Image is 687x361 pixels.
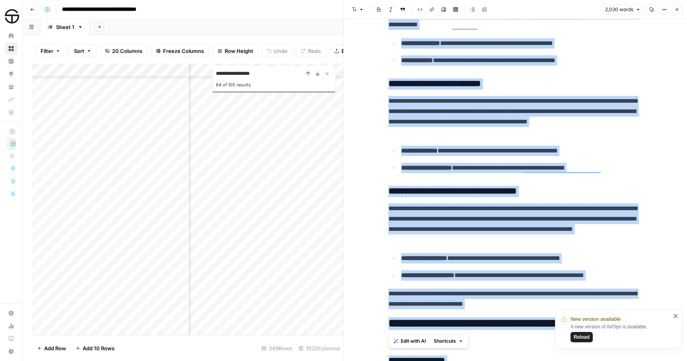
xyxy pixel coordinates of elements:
[431,336,466,346] button: Shortcuts
[212,45,258,57] button: Row Height
[5,345,17,358] button: Help + Support
[605,6,633,13] span: 2,030 words
[673,313,679,319] button: close
[390,336,429,346] button: Edit with AI
[163,47,204,55] span: Freeze Columns
[303,69,313,78] button: Previous Result
[5,320,17,332] a: Usage
[41,47,53,55] span: Filter
[100,45,147,57] button: 20 Columns
[571,332,593,342] button: Reload
[44,344,66,352] span: Add Row
[602,4,644,15] button: 2,030 words
[322,69,332,78] button: Close Search
[69,45,97,57] button: Sort
[83,344,114,352] span: Add 10 Rows
[5,6,17,26] button: Workspace: SimpleTire
[5,42,17,55] a: Browse
[74,47,84,55] span: Sort
[5,9,19,23] img: SimpleTire Logo
[5,106,17,119] a: Data Library
[151,45,209,57] button: Freeze Columns
[225,47,253,55] span: Row Height
[41,19,90,35] a: Sheet 1
[32,342,71,355] button: Add Row
[274,47,287,55] span: Undo
[5,93,17,106] a: Syncs
[434,338,456,345] span: Shortcuts
[295,342,343,355] div: 11/20 Columns
[258,342,295,355] div: 349 Rows
[5,55,17,68] a: Insights
[401,338,426,345] span: Edit with AI
[35,45,66,57] button: Filter
[71,342,119,355] button: Add 10 Rows
[56,23,74,31] div: Sheet 1
[329,45,375,57] button: Export CSV
[313,69,322,78] button: Next Result
[5,29,17,42] a: Home
[5,307,17,320] a: Settings
[112,47,142,55] span: 20 Columns
[5,80,17,93] a: Your Data
[296,45,326,57] button: Redo
[216,80,332,90] div: 84 of 105 results
[571,315,621,323] span: New version available
[262,45,293,57] button: Undo
[308,47,321,55] span: Redo
[574,334,590,341] span: Reload
[571,323,671,342] div: A new version of AirOps is available.
[5,68,17,80] a: Opportunities
[5,332,17,345] a: Learning Hub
